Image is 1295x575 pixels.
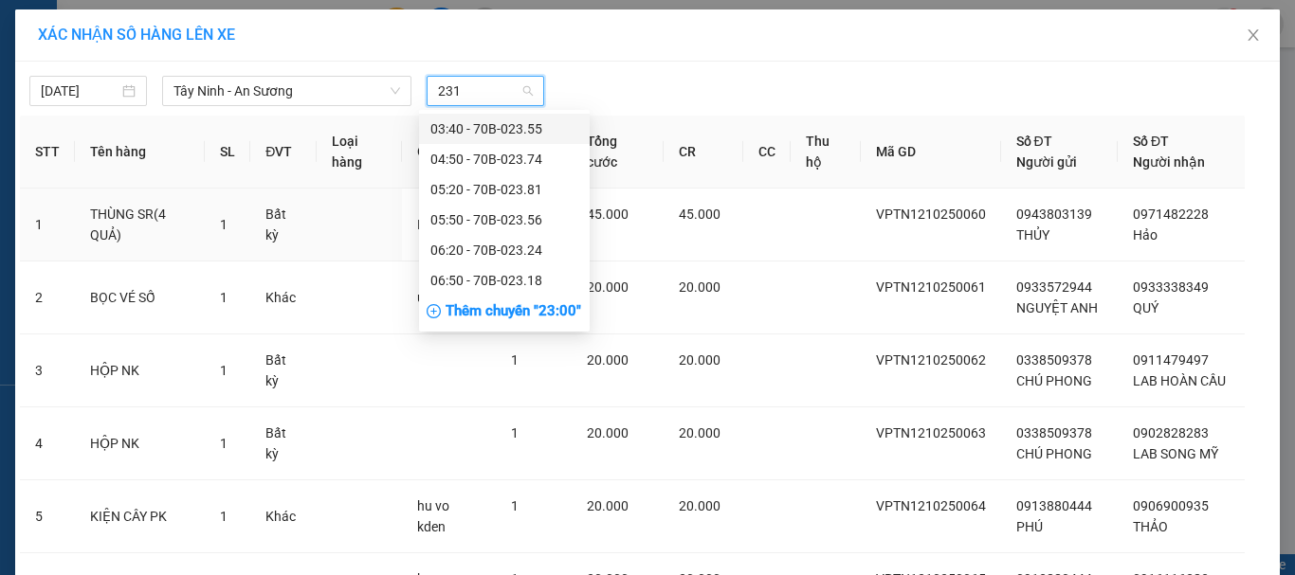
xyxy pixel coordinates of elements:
[419,296,590,328] div: Thêm chuyến " 23:00 "
[876,425,986,440] span: VPTN1210250063
[587,207,629,222] span: 45.000
[390,85,401,97] span: down
[1133,154,1205,170] span: Người nhận
[876,207,986,222] span: VPTN1210250060
[20,407,75,480] td: 4
[427,304,441,318] span: plus-circle
[75,407,205,480] td: HỘP NK
[417,290,439,305] span: ukd
[75,261,205,334] td: BỌC VÉ SỐ
[1227,9,1280,63] button: Close
[220,290,228,305] span: 1
[1016,154,1077,170] span: Người gửi
[430,209,578,230] div: 05:50 - 70B-023.56
[791,116,861,189] th: Thu hộ
[1133,446,1218,461] span: LAB SONG MỸ
[20,189,75,261] td: 1
[1133,300,1158,315] span: QUÝ
[1016,300,1098,315] span: NGUYỆT ANH
[679,279,720,295] span: 20.000
[861,116,1001,189] th: Mã GD
[1133,352,1209,368] span: 0911479497
[1016,498,1092,513] span: 0913880444
[1133,227,1158,243] span: Hảo
[220,436,228,451] span: 1
[250,261,317,334] td: Khác
[1016,227,1049,243] span: THỦY
[430,149,578,170] div: 04:50 - 70B-023.74
[41,81,119,101] input: 13/10/2025
[75,480,205,553] td: KIỆN CÂY PK
[402,116,496,189] th: Ghi chú
[876,279,986,295] span: VPTN1210250061
[220,509,228,524] span: 1
[511,352,519,368] span: 1
[95,120,199,135] span: VPTN1310250004
[1133,425,1209,440] span: 0902828283
[75,334,205,407] td: HỘP NK
[75,189,205,261] td: THÙNG SR(4 QUẢ)
[75,116,205,189] th: Tên hàng
[51,102,232,117] span: -----------------------------------------
[587,425,629,440] span: 20.000
[38,26,235,44] span: XÁC NHẬN SỐ HÀNG LÊN XE
[511,498,519,513] span: 1
[250,189,317,261] td: Bất kỳ
[511,425,519,440] span: 1
[220,363,228,378] span: 1
[430,179,578,200] div: 05:20 - 70B-023.81
[6,137,116,149] span: In ngày:
[205,116,250,189] th: SL
[250,407,317,480] td: Bất kỳ
[20,116,75,189] th: STT
[250,334,317,407] td: Bất kỳ
[317,116,402,189] th: Loại hàng
[430,118,578,139] div: 03:40 - 70B-023.55
[679,352,720,368] span: 20.000
[1133,207,1209,222] span: 0971482228
[7,11,91,95] img: logo
[417,217,444,232] span: KĐB
[1016,207,1092,222] span: 0943803139
[679,498,720,513] span: 20.000
[1016,279,1092,295] span: 0933572944
[150,57,261,81] span: 01 Võ Văn Truyện, KP.1, Phường 2
[250,116,317,189] th: ĐVT
[173,77,400,105] span: Tây Ninh - An Sương
[1246,27,1261,43] span: close
[679,425,720,440] span: 20.000
[20,261,75,334] td: 2
[876,498,986,513] span: VPTN1210250064
[220,217,228,232] span: 1
[1016,134,1052,149] span: Số ĐT
[679,207,720,222] span: 45.000
[20,480,75,553] td: 5
[664,116,743,189] th: CR
[587,352,629,368] span: 20.000
[1016,519,1043,534] span: PHÚ
[587,279,629,295] span: 20.000
[20,334,75,407] td: 3
[430,270,578,291] div: 06:50 - 70B-023.18
[150,10,260,27] strong: ĐỒNG PHƯỚC
[417,498,449,534] span: hu vo kden
[1133,519,1168,534] span: THẢO
[1016,352,1092,368] span: 0338509378
[572,116,664,189] th: Tổng cước
[587,498,629,513] span: 20.000
[250,480,317,553] td: Khác
[1133,373,1226,388] span: LAB HOÀN CẦU
[150,84,232,96] span: Hotline: 19001152
[150,30,255,54] span: Bến xe [GEOGRAPHIC_DATA]
[1133,498,1209,513] span: 0906900935
[1016,373,1092,388] span: CHÚ PHONG
[876,352,986,368] span: VPTN1210250062
[1016,425,1092,440] span: 0338509378
[743,116,791,189] th: CC
[1133,134,1169,149] span: Số ĐT
[430,240,578,261] div: 06:20 - 70B-023.24
[1016,446,1092,461] span: CHÚ PHONG
[42,137,116,149] span: 06:28:57 [DATE]
[6,122,198,134] span: [PERSON_NAME]:
[1133,279,1209,295] span: 0933338349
